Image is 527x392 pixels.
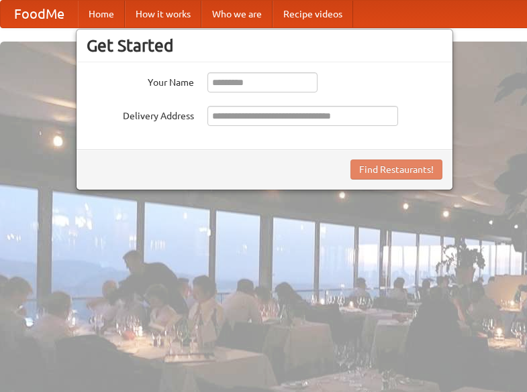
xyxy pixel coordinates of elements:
[78,1,125,27] a: Home
[350,159,442,180] button: Find Restaurants!
[87,36,442,56] h3: Get Started
[125,1,201,27] a: How it works
[1,1,78,27] a: FoodMe
[87,106,194,123] label: Delivery Address
[201,1,273,27] a: Who we are
[273,1,353,27] a: Recipe videos
[87,72,194,89] label: Your Name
